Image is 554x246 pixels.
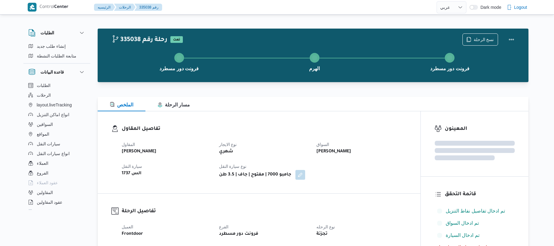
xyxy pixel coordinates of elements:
[26,149,88,158] button: انواع سيارات النقل
[37,169,48,177] span: الفروع
[170,36,183,43] span: تمت
[514,4,527,11] span: Logout
[26,90,88,100] button: الرحلات
[446,220,479,227] span: تم ادخال السواق
[122,224,133,229] span: العميل
[23,41,90,63] div: الطلبات
[28,29,85,36] button: الطلبات
[26,81,88,90] button: الطلبات
[26,100,88,110] button: layout.liveTracking
[316,142,329,147] span: السواق
[40,68,64,76] h3: قاعدة البيانات
[37,101,72,109] span: layout.liveTracking
[37,82,51,89] span: الطلبات
[26,120,88,129] button: السواقين
[316,224,335,229] span: نوع الرحله
[26,41,88,51] button: إنشاء طلب جديد
[462,33,498,46] button: نسخ الرحلة
[37,130,49,138] span: المواقع
[37,140,61,147] span: سيارات النقل
[26,158,88,168] button: العملاء
[40,29,54,36] h3: الطلبات
[26,129,88,139] button: المواقع
[122,207,407,216] h3: تفاصيل الرحلة
[37,179,58,186] span: عقود العملاء
[219,171,291,178] b: جامبو 7000 | مفتوح | جاف | 3.5 طن
[316,230,328,238] b: تجزئة
[435,206,515,216] button: تم ادخال تفاصيل نفاط التنزيل
[112,46,247,77] button: فرونت دور مسطرد
[219,230,258,238] b: فرونت دور مسطرد
[435,218,515,228] button: تم ادخال السواق
[37,199,63,206] span: عقود المقاولين
[122,230,143,238] b: Frontdoor
[219,164,247,169] span: نوع سيارة النقل
[94,4,115,11] button: الرئيسيه
[312,55,317,60] svg: Step 2 is complete
[177,55,182,60] svg: Step 1 is complete
[446,232,479,239] span: تم ادخال السيارة
[247,46,382,77] button: الهرم
[37,52,77,60] span: متابعة الطلبات النشطة
[134,4,162,11] button: 335038 رقم
[382,46,517,77] button: فرونت دور مسطرد
[219,148,233,155] b: شهري
[28,3,37,12] img: X8yXhbKr1z7QwAAAABJRU5ErkJggg==
[446,233,479,238] span: تم ادخال السيارة
[37,150,70,157] span: انواع سيارات النقل
[316,148,351,155] b: [PERSON_NAME]
[26,178,88,188] button: عقود العملاء
[446,208,505,213] span: تم ادخال تفاصيل نفاط التنزيل
[37,111,70,118] span: انواع اماكن التنزيل
[445,190,515,199] h3: قائمة التحقق
[173,38,180,42] b: تمت
[159,65,199,72] span: فرونت دور مسطرد
[446,207,505,215] span: تم ادخال تفاصيل نفاط التنزيل
[110,102,133,107] span: الملخص
[122,125,407,133] h3: تفاصيل المقاول
[28,68,85,76] button: قاعدة البيانات
[114,4,136,11] button: الرحلات
[37,208,62,216] span: اجهزة التليفون
[26,197,88,207] button: عقود المقاولين
[219,142,237,147] span: نوع الايجار
[309,65,320,72] span: الهرم
[445,125,515,133] h3: المعينون
[37,92,51,99] span: الرحلات
[37,189,53,196] span: المقاولين
[37,160,48,167] span: العملاء
[122,142,135,147] span: المقاول
[478,5,501,10] span: Dark mode
[219,224,228,229] span: الفرع
[435,230,515,240] button: تم ادخال السيارة
[23,81,90,212] div: قاعدة البيانات
[112,36,167,44] h2: 335038 رحلة رقم
[26,188,88,197] button: المقاولين
[26,110,88,120] button: انواع اماكن التنزيل
[446,220,479,226] span: تم ادخال السواق
[505,33,517,46] button: Actions
[54,5,68,10] b: Center
[474,36,494,43] span: نسخ الرحلة
[504,1,530,13] button: Logout
[158,102,190,107] span: مسار الرحلة
[26,139,88,149] button: سيارات النقل
[26,168,88,178] button: الفروع
[122,148,156,155] b: [PERSON_NAME]
[26,207,88,217] button: اجهزة التليفون
[447,55,452,60] svg: Step 3 is complete
[122,170,141,177] b: الس 1737
[122,164,142,169] span: سيارة النقل
[37,43,66,50] span: إنشاء طلب جديد
[37,121,53,128] span: السواقين
[26,51,88,61] button: متابعة الطلبات النشطة
[430,65,469,72] span: فرونت دور مسطرد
